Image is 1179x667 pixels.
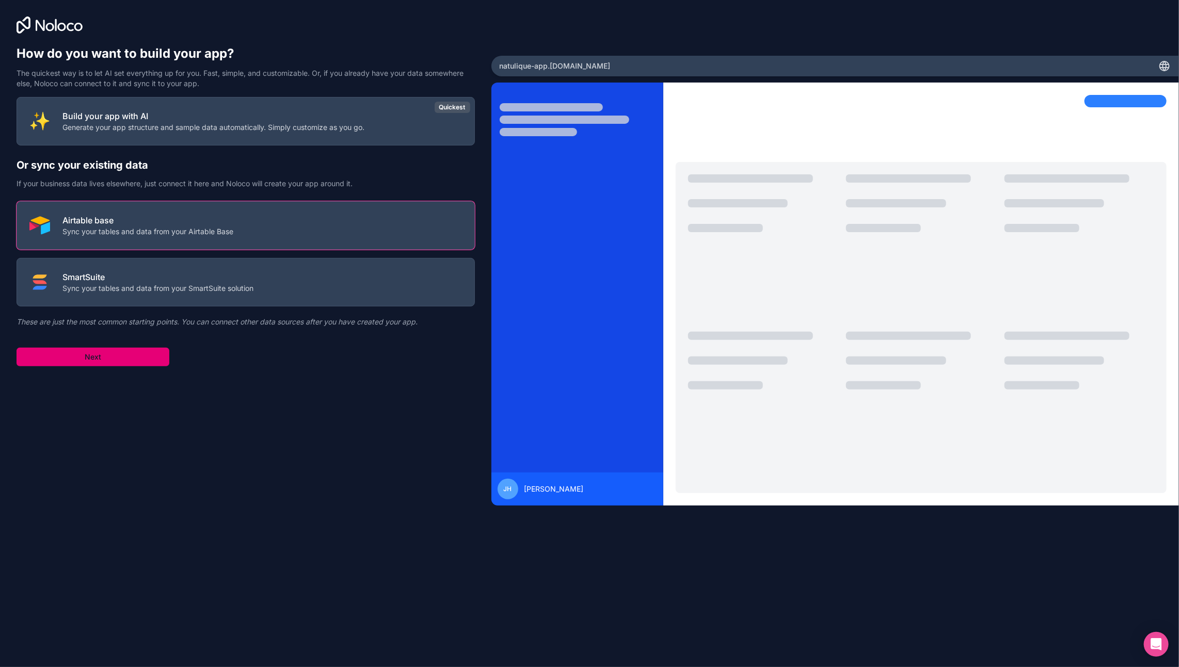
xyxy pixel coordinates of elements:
button: AIRTABLEAirtable baseSync your tables and data from your Airtable Base [17,201,475,250]
p: If your business data lives elsewhere, just connect it here and Noloco will create your app aroun... [17,178,475,189]
span: [PERSON_NAME] [524,484,584,494]
button: Next [17,348,169,366]
img: AIRTABLE [29,215,50,236]
p: Airtable base [62,214,233,226]
p: SmartSuite [62,271,253,283]
p: Build your app with AI [62,110,364,122]
p: Sync your tables and data from your SmartSuite solution [62,283,253,294]
button: SMART_SUITESmartSuiteSync your tables and data from your SmartSuite solution [17,258,475,306]
div: Quickest [435,102,470,113]
img: INTERNAL_WITH_AI [29,111,50,132]
span: natulique-app .[DOMAIN_NAME] [500,61,611,71]
button: INTERNAL_WITH_AIBuild your app with AIGenerate your app structure and sample data automatically. ... [17,97,475,145]
h2: Or sync your existing data [17,158,475,172]
div: Open Intercom Messenger [1144,632,1169,657]
p: Generate your app structure and sample data automatically. Simply customize as you go. [62,122,364,133]
span: JH [504,485,512,493]
h1: How do you want to build your app? [17,45,475,62]
p: The quickest way is to let AI set everything up for you. Fast, simple, and customizable. Or, if y... [17,68,475,89]
img: SMART_SUITE [29,272,50,292]
p: Sync your tables and data from your Airtable Base [62,226,233,237]
p: These are just the most common starting points. You can connect other data sources after you have... [17,317,475,327]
